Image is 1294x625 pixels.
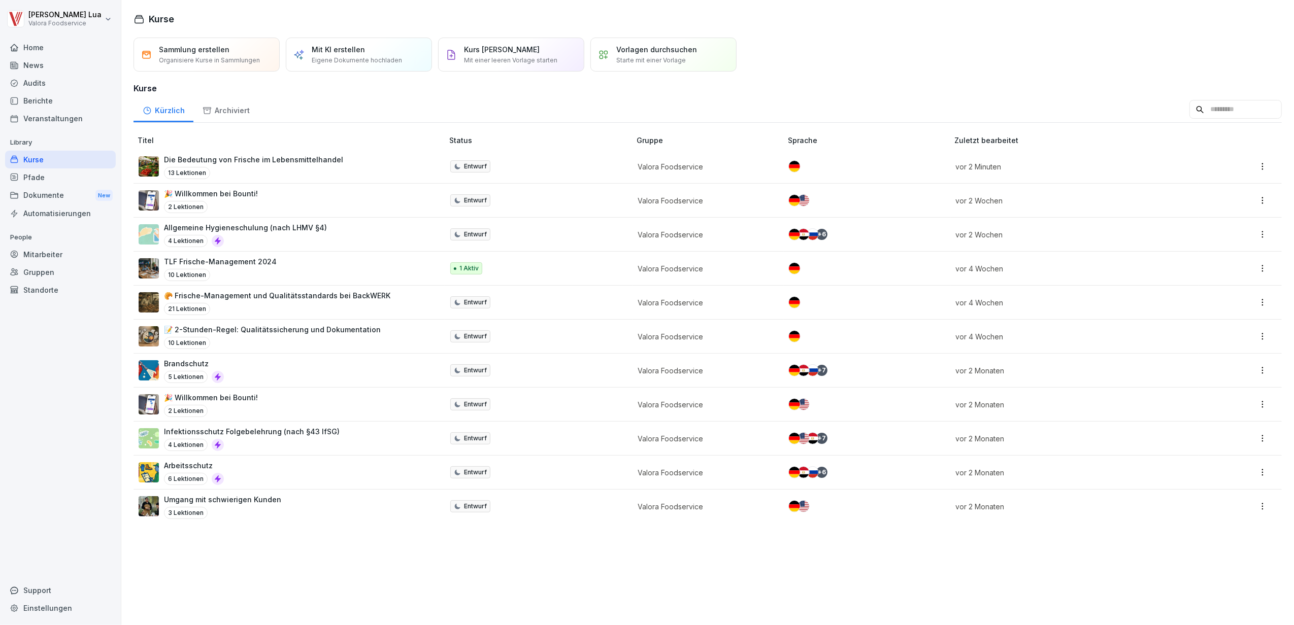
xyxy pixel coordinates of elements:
[955,399,1186,410] p: vor 2 Monaten
[164,494,281,505] p: Umgang mit schwierigen Kunden
[798,399,809,410] img: us.svg
[954,135,1199,146] p: Zuletzt bearbeitet
[464,56,557,65] p: Mit einer leeren Vorlage starten
[459,264,479,273] p: 1 Aktiv
[798,365,809,376] img: eg.svg
[464,230,487,239] p: Entwurf
[789,161,800,172] img: de.svg
[5,134,116,151] p: Library
[638,331,772,342] p: Valora Foodservice
[5,204,116,222] a: Automatisierungen
[789,467,800,478] img: de.svg
[816,433,827,444] div: + 7
[816,467,827,478] div: + 6
[164,167,210,179] p: 13 Lektionen
[955,263,1186,274] p: vor 4 Wochen
[807,365,818,376] img: ru.svg
[5,39,116,56] div: Home
[638,365,772,376] p: Valora Foodservice
[638,501,772,512] p: Valora Foodservice
[139,156,159,177] img: d4z7zkl15d8x779j9syzxbez.png
[28,11,102,19] p: [PERSON_NAME] Lua
[149,12,174,26] h1: Kurse
[5,92,116,110] a: Berichte
[955,195,1186,206] p: vor 2 Wochen
[138,135,445,146] p: Titel
[164,303,210,315] p: 21 Lektionen
[788,135,950,146] p: Sprache
[139,326,159,346] img: bu699qevipri7flw0mosiemv.png
[164,405,208,417] p: 2 Lektionen
[5,246,116,263] a: Mitarbeiter
[5,581,116,599] div: Support
[807,229,818,240] img: ru.svg
[638,297,772,308] p: Valora Foodservice
[159,44,229,55] p: Sammlung erstellen
[789,297,800,308] img: de.svg
[798,467,809,478] img: eg.svg
[464,44,540,55] p: Kurs [PERSON_NAME]
[5,151,116,168] a: Kurse
[164,460,224,471] p: Arbeitsschutz
[637,135,784,146] p: Gruppe
[789,399,800,410] img: de.svg
[789,433,800,444] img: de.svg
[164,154,343,165] p: Die Bedeutung von Frische im Lebensmittelhandel
[798,229,809,240] img: eg.svg
[164,358,224,369] p: Brandschutz
[312,56,402,65] p: Eigene Dokumente hochladen
[193,96,258,122] div: Archiviert
[789,229,800,240] img: de.svg
[5,56,116,74] div: News
[5,186,116,205] div: Dokumente
[638,433,772,444] p: Valora Foodservice
[134,96,193,122] div: Kürzlich
[789,263,800,274] img: de.svg
[5,110,116,127] a: Veranstaltungen
[164,439,208,451] p: 4 Lektionen
[28,20,102,27] p: Valora Foodservice
[164,235,208,247] p: 4 Lektionen
[164,337,210,349] p: 10 Lektionen
[638,195,772,206] p: Valora Foodservice
[164,473,208,485] p: 6 Lektionen
[464,196,487,205] p: Entwurf
[164,256,277,267] p: TLF Frische-Management 2024
[464,468,487,477] p: Entwurf
[955,365,1186,376] p: vor 2 Monaten
[955,433,1186,444] p: vor 2 Monaten
[464,162,487,171] p: Entwurf
[5,168,116,186] div: Pfade
[5,74,116,92] div: Audits
[955,331,1186,342] p: vor 4 Wochen
[164,371,208,383] p: 5 Lektionen
[139,258,159,279] img: jmmz8khb2911el3r6ibb2w7w.png
[638,229,772,240] p: Valora Foodservice
[955,501,1186,512] p: vor 2 Monaten
[5,229,116,246] p: People
[5,263,116,281] div: Gruppen
[159,56,260,65] p: Organisiere Kurse in Sammlungen
[638,399,772,410] p: Valora Foodservice
[449,135,633,146] p: Status
[134,82,1282,94] h3: Kurse
[5,599,116,617] a: Einstellungen
[638,161,772,172] p: Valora Foodservice
[955,297,1186,308] p: vor 4 Wochen
[5,281,116,299] div: Standorte
[638,467,772,478] p: Valora Foodservice
[164,269,210,281] p: 10 Lektionen
[139,190,159,211] img: b4eu0mai1tdt6ksd7nlke1so.png
[955,161,1186,172] p: vor 2 Minuten
[164,188,258,199] p: 🎉 Willkommen bei Bounti!
[464,298,487,307] p: Entwurf
[464,502,487,511] p: Entwurf
[816,229,827,240] div: + 6
[164,324,381,335] p: 📝 2-Stunden-Regel: Qualitätssicherung und Dokumentation
[807,433,818,444] img: eg.svg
